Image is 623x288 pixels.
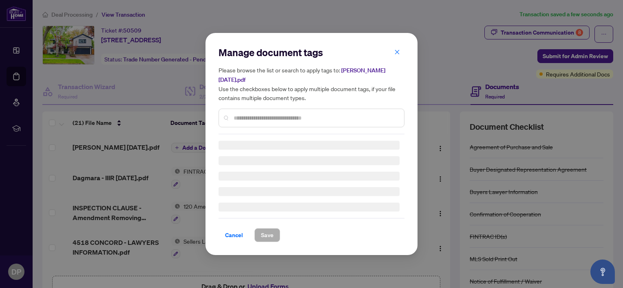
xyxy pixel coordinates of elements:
button: Open asap [590,260,615,284]
span: close [394,49,400,55]
h2: Manage document tags [219,46,404,59]
span: Cancel [225,229,243,242]
button: Save [254,228,280,242]
button: Cancel [219,228,250,242]
h5: Please browse the list or search to apply tags to: Use the checkboxes below to apply multiple doc... [219,65,404,102]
